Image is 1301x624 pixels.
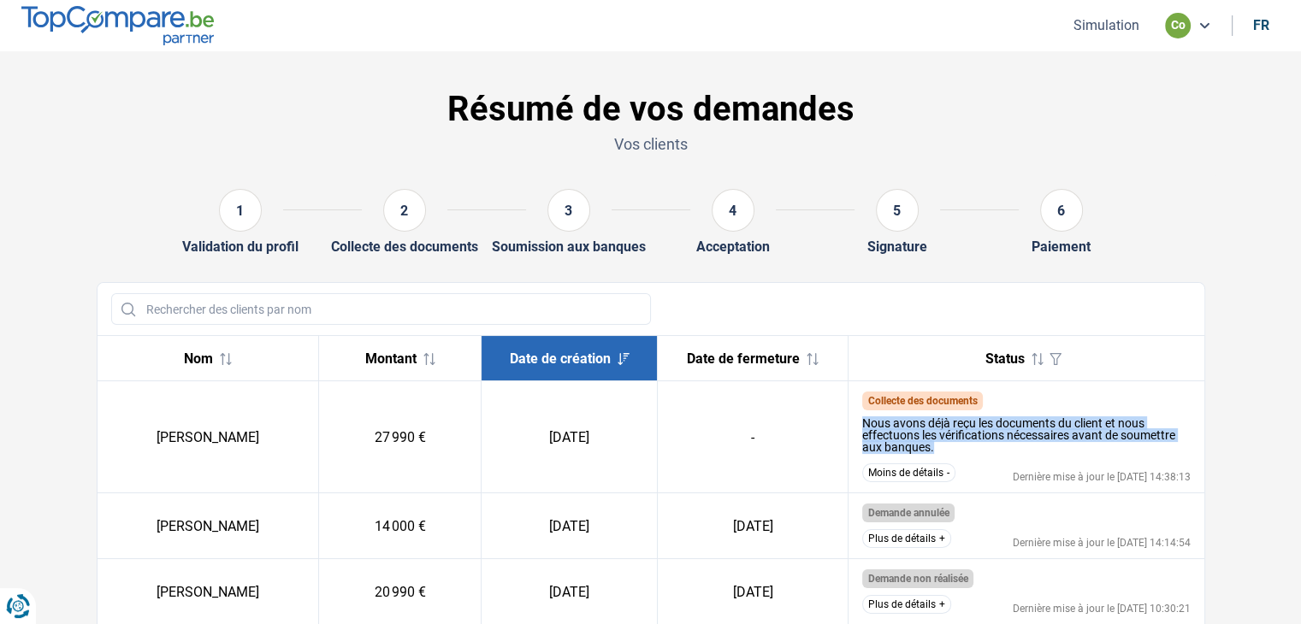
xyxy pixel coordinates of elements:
div: 3 [547,189,590,232]
div: Acceptation [696,238,770,255]
h1: Résumé de vos demandes [97,89,1205,130]
span: Status [985,350,1025,367]
div: Dernière mise à jour le [DATE] 14:14:54 [1013,538,1191,548]
td: 14 000 € [318,493,481,559]
span: Date de création [510,350,611,367]
td: [DATE] [482,381,658,493]
span: Demande annulée [867,507,949,519]
button: Simulation [1068,16,1144,34]
img: TopCompare.be [21,6,214,44]
span: Collecte des documents [867,395,977,407]
div: 1 [219,189,262,232]
button: Moins de détails [862,463,955,482]
div: Signature [867,238,927,255]
button: Plus de détails [862,529,951,548]
div: 5 [876,189,919,232]
td: 27 990 € [318,381,481,493]
div: Validation du profil [182,238,299,255]
div: 6 [1040,189,1083,232]
div: Nous avons déjà reçu les documents du client et nous effectuons les vérifications nécessaires ava... [862,417,1191,453]
span: Montant [365,350,417,367]
input: Rechercher des clients par nom [111,293,651,325]
div: 4 [712,189,754,232]
span: Date de fermeture [687,350,800,367]
div: Soumission aux banques [492,238,646,255]
div: Paiement [1032,238,1091,255]
div: 2 [383,189,426,232]
p: Vos clients [97,133,1205,155]
td: [DATE] [658,493,849,559]
div: fr [1253,17,1269,33]
div: Collecte des documents [331,238,478,255]
div: Dernière mise à jour le [DATE] 14:38:13 [1013,472,1191,482]
button: Plus de détails [862,595,951,614]
span: Demande non réalisée [867,573,967,585]
td: [DATE] [482,493,658,559]
td: [PERSON_NAME] [98,493,319,559]
span: Nom [184,350,213,367]
td: - [658,381,849,493]
div: Dernière mise à jour le [DATE] 10:30:21 [1013,603,1191,614]
div: co [1165,13,1191,38]
td: [PERSON_NAME] [98,381,319,493]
